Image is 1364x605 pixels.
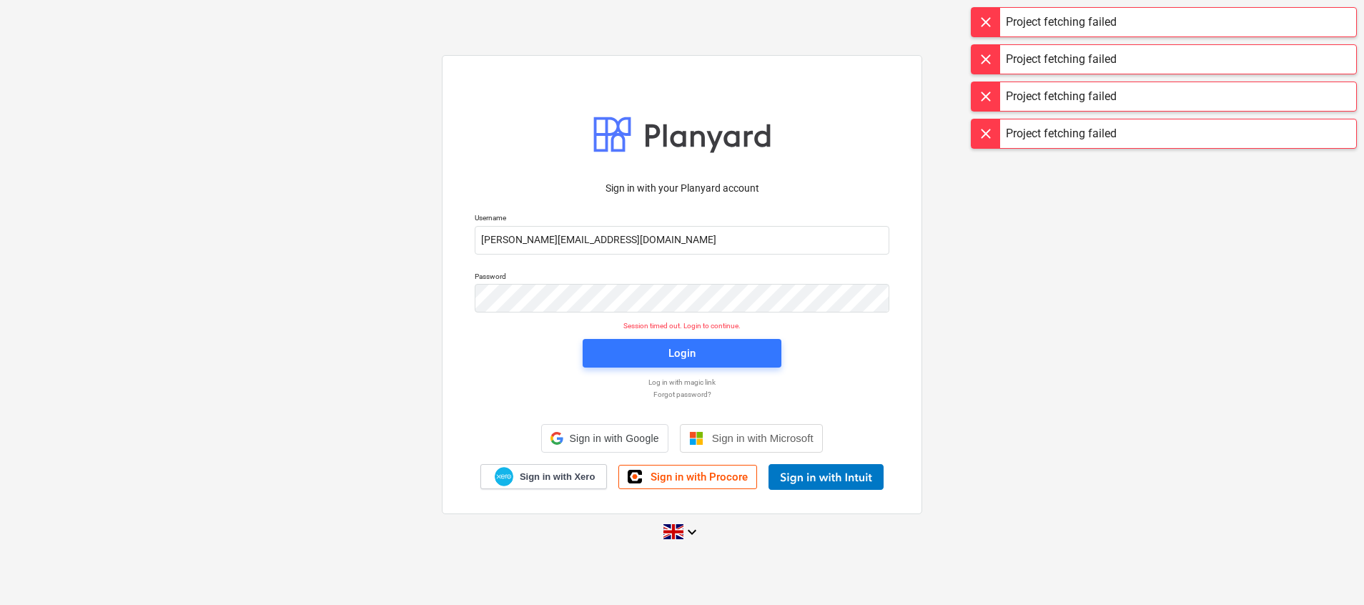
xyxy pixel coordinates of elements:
[468,378,896,387] a: Log in with magic link
[475,226,889,255] input: Username
[520,471,595,483] span: Sign in with Xero
[1006,51,1117,68] div: Project fetching failed
[1006,14,1117,31] div: Project fetching failed
[569,433,658,444] span: Sign in with Google
[480,464,608,489] a: Sign in with Xero
[668,344,696,363] div: Login
[468,390,896,399] a: Forgot password?
[541,424,668,453] div: Sign in with Google
[583,339,781,368] button: Login
[683,523,701,541] i: keyboard_arrow_down
[618,465,757,489] a: Sign in with Procore
[1006,88,1117,105] div: Project fetching failed
[689,431,703,446] img: Microsoft logo
[475,272,889,284] p: Password
[651,471,748,483] span: Sign in with Procore
[475,181,889,196] p: Sign in with your Planyard account
[1006,125,1117,142] div: Project fetching failed
[712,432,814,444] span: Sign in with Microsoft
[495,467,513,486] img: Xero logo
[466,321,898,330] p: Session timed out. Login to continue.
[475,213,889,225] p: Username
